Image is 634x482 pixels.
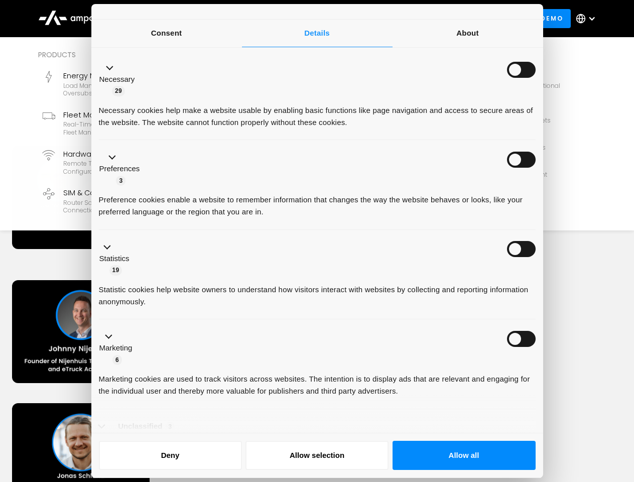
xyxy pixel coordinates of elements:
div: Necessary cookies help make a website usable by enabling basic functions like page navigation and... [99,97,536,129]
button: Preferences (3) [99,152,146,187]
a: Energy ManagementLoad management, cost optimization, oversubscription [38,66,199,101]
a: Consent [91,20,242,47]
a: Hardware DiagnosticsRemote troubleshooting, charger logs, configurations, diagnostic files [38,145,199,180]
span: 29 [112,86,125,96]
a: About [393,20,543,47]
div: Fleet Management [63,109,195,120]
button: Unclassified (3) [99,420,181,433]
div: Hardware Diagnostics [63,149,195,160]
label: Statistics [99,253,130,265]
button: Necessary (29) [99,62,141,97]
div: Products [38,49,363,60]
span: 3 [166,422,175,432]
span: 6 [112,355,122,365]
button: Statistics (19) [99,241,136,276]
label: Preferences [99,163,140,175]
span: 3 [116,176,125,186]
div: Preference cookies enable a website to remember information that changes the way the website beha... [99,186,536,218]
button: Marketing (6) [99,331,139,366]
label: Marketing [99,342,133,354]
div: Real-time GPS, SoC, efficiency monitoring, fleet management [63,120,195,136]
div: Energy Management [63,70,195,81]
div: Statistic cookies help website owners to understand how visitors interact with websites by collec... [99,276,536,308]
a: SIM & ConnectivityRouter Solutions, SIM Cards, Secure Data Connection [38,183,199,218]
a: Fleet ManagementReal-time GPS, SoC, efficiency monitoring, fleet management [38,105,199,141]
a: Details [242,20,393,47]
span: 19 [109,265,122,275]
button: Deny [99,441,242,470]
button: Allow selection [245,441,389,470]
div: Remote troubleshooting, charger logs, configurations, diagnostic files [63,160,195,175]
label: Necessary [99,74,135,85]
div: SIM & Connectivity [63,187,195,198]
button: Allow all [393,441,536,470]
div: Load management, cost optimization, oversubscription [63,82,195,97]
div: Router Solutions, SIM Cards, Secure Data Connection [63,199,195,214]
div: Marketing cookies are used to track visitors across websites. The intention is to display ads tha... [99,366,536,397]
